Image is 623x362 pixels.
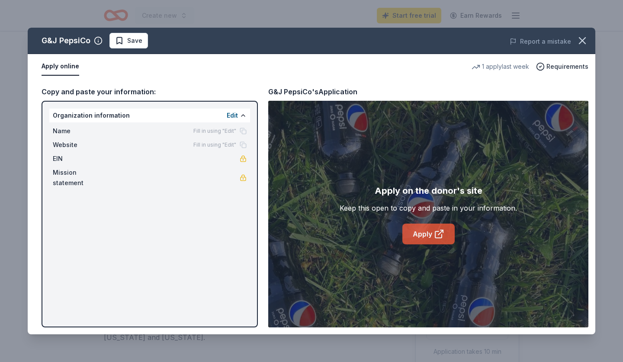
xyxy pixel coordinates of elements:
[472,61,529,72] div: 1 apply last week
[127,35,142,46] span: Save
[402,224,455,244] a: Apply
[53,126,111,136] span: Name
[109,33,148,48] button: Save
[536,61,588,72] button: Requirements
[375,184,482,198] div: Apply on the donor's site
[49,109,250,122] div: Organization information
[53,154,111,164] span: EIN
[510,36,571,47] button: Report a mistake
[42,86,258,97] div: Copy and paste your information:
[193,128,236,135] span: Fill in using "Edit"
[42,58,79,76] button: Apply online
[268,86,357,97] div: G&J PepsiCo's Application
[227,110,238,121] button: Edit
[53,140,111,150] span: Website
[546,61,588,72] span: Requirements
[42,34,90,48] div: G&J PepsiCo
[53,167,111,188] span: Mission statement
[340,203,517,213] div: Keep this open to copy and paste in your information.
[193,141,236,148] span: Fill in using "Edit"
